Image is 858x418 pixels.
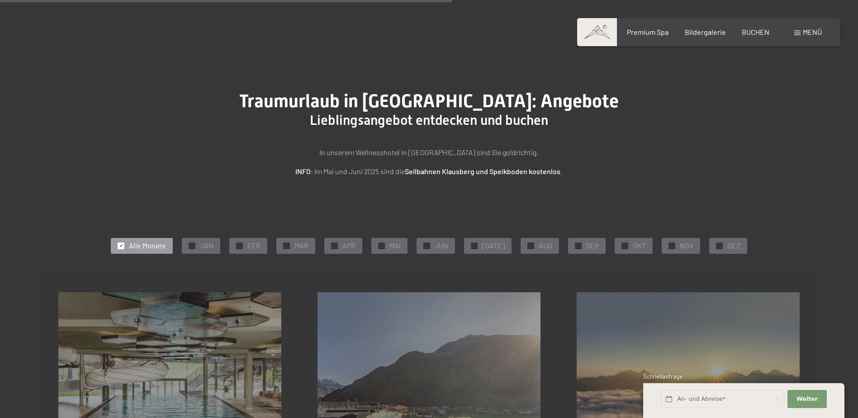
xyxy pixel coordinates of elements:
[333,242,337,249] span: ✓
[342,241,356,251] span: APR
[190,242,194,249] span: ✓
[425,242,429,249] span: ✓
[380,242,384,249] span: ✓
[203,147,655,158] p: In unserem Wellnesshotel in [GEOGRAPHIC_DATA] sind Sie goldrichtig.
[670,242,674,249] span: ✓
[643,373,683,380] span: Schnellanfrage
[539,241,552,251] span: AUG
[295,167,311,176] strong: INFO
[577,242,580,249] span: ✓
[482,241,505,251] span: [DATE]
[435,241,448,251] span: JUN
[285,242,289,249] span: ✓
[633,241,646,251] span: OKT
[586,241,599,251] span: SEP
[405,167,560,176] strong: Seilbahnen Klausberg und Speikboden kostenlos
[803,28,822,36] span: Menü
[473,242,476,249] span: ✓
[310,112,548,128] span: Lieblingsangebot entdecken und buchen
[718,242,721,249] span: ✓
[389,241,401,251] span: MAI
[623,242,627,249] span: ✓
[529,242,533,249] span: ✓
[685,28,726,36] a: Bildergalerie
[627,28,668,36] a: Premium Spa
[129,241,166,251] span: Alle Monate
[239,90,619,112] span: Traumurlaub in [GEOGRAPHIC_DATA]: Angebote
[238,242,242,249] span: ✓
[203,166,655,177] p: : Im Mai und Juni 2025 sind die .
[787,390,826,408] button: Weiter
[294,241,308,251] span: MAR
[742,28,769,36] a: BUCHEN
[727,241,740,251] span: DEZ
[247,241,261,251] span: FEB
[119,242,123,249] span: ✓
[200,241,213,251] span: JAN
[680,241,693,251] span: NOV
[796,395,818,403] span: Weiter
